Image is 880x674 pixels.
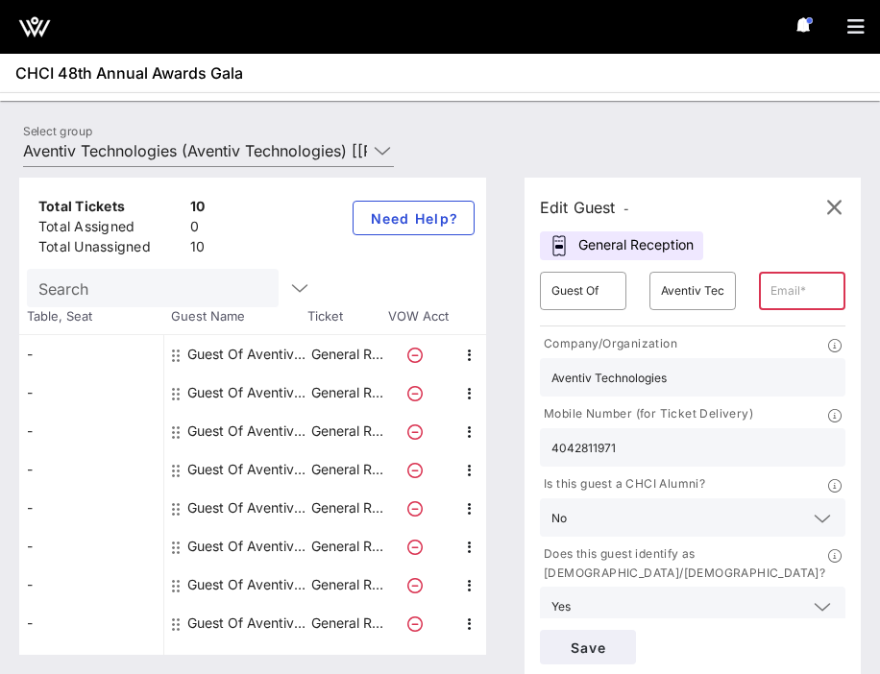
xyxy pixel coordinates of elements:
[15,61,243,84] span: CHCI 48th Annual Awards Gala
[187,604,308,642] div: Guest Of Aventiv Technologies
[19,412,163,450] div: -
[23,124,92,138] label: Select group
[190,197,206,221] div: 10
[19,335,163,373] div: -
[308,450,385,489] p: General R…
[187,527,308,566] div: Guest Of Aventiv Technologies
[187,373,308,412] div: Guest Of Aventiv Technologies
[19,450,163,489] div: -
[38,237,183,261] div: Total Unassigned
[163,307,307,326] span: Guest Name
[19,604,163,642] div: -
[770,276,834,306] input: Email*
[308,566,385,604] p: General R…
[38,217,183,241] div: Total Assigned
[19,373,163,412] div: -
[308,604,385,642] p: General R…
[19,566,163,604] div: -
[540,194,629,221] div: Edit Guest
[384,307,452,326] span: VOW Acct
[540,630,636,664] button: Save
[308,335,385,373] p: General R…
[369,210,458,227] span: Need Help?
[551,512,567,525] div: No
[551,276,615,306] input: First Name*
[540,404,753,424] p: Mobile Number (for Ticket Delivery)
[661,276,724,306] input: Last Name*
[353,201,475,235] button: Need Help?
[540,498,845,537] div: No
[187,489,308,527] div: Guest Of Aventiv Technologies
[187,335,308,373] div: Guest Of Aventiv Technologies
[540,231,703,260] div: General Reception
[551,600,571,614] div: Yes
[540,334,677,354] p: Company/Organization
[307,307,384,326] span: Ticket
[308,527,385,566] p: General R…
[308,489,385,527] p: General R…
[540,587,845,625] div: Yes
[187,412,308,450] div: Guest Of Aventiv Technologies
[19,527,163,566] div: -
[190,237,206,261] div: 10
[555,639,621,656] span: Save
[623,202,629,216] span: -
[187,450,308,489] div: Guest Of Aventiv Technologies
[540,474,705,494] p: Is this guest a CHCI Alumni?
[190,217,206,241] div: 0
[19,307,163,326] span: Table, Seat
[308,373,385,412] p: General R…
[540,544,828,583] p: Does this guest identify as [DEMOGRAPHIC_DATA]/[DEMOGRAPHIC_DATA]?
[187,566,308,604] div: Guest Of Aventiv Technologies
[19,489,163,527] div: -
[308,412,385,450] p: General R…
[38,197,183,221] div: Total Tickets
